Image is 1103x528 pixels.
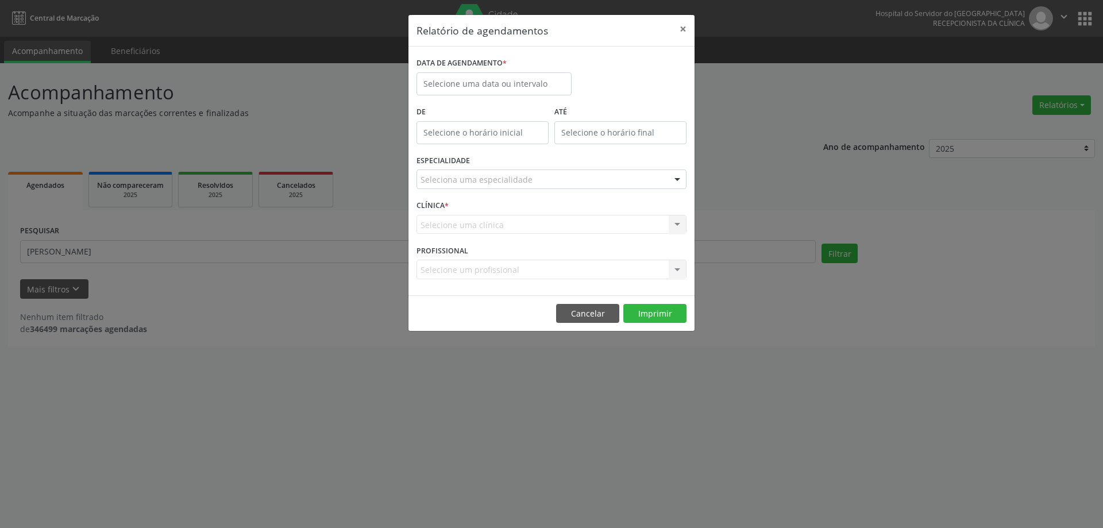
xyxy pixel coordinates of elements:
span: Seleciona uma especialidade [421,174,533,186]
button: Imprimir [623,304,687,323]
label: De [416,103,549,121]
input: Selecione uma data ou intervalo [416,72,572,95]
input: Selecione o horário final [554,121,687,144]
button: Close [672,15,695,43]
label: ATÉ [554,103,687,121]
label: DATA DE AGENDAMENTO [416,55,507,72]
button: Cancelar [556,304,619,323]
h5: Relatório de agendamentos [416,23,548,38]
input: Selecione o horário inicial [416,121,549,144]
label: PROFISSIONAL [416,242,468,260]
label: CLÍNICA [416,197,449,215]
label: ESPECIALIDADE [416,152,470,170]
